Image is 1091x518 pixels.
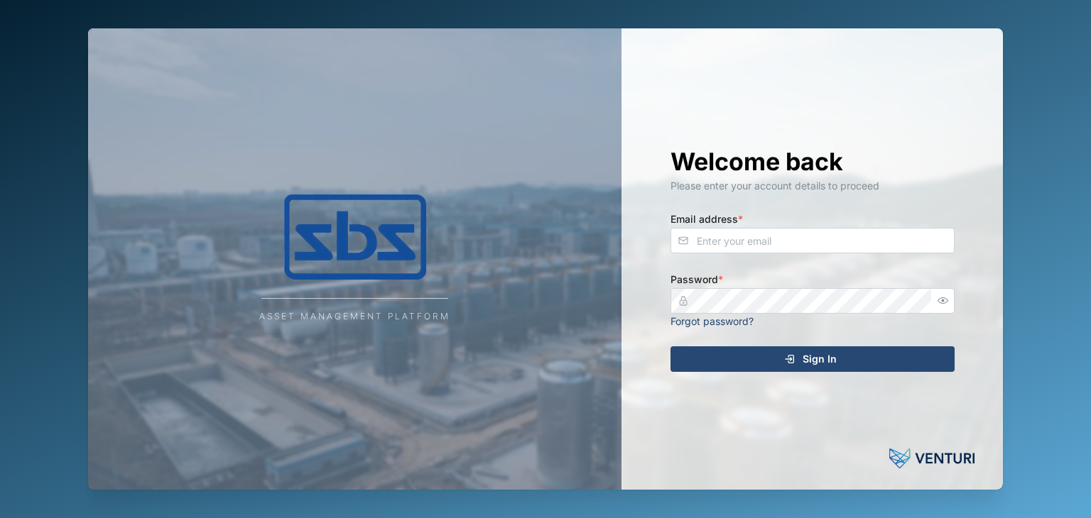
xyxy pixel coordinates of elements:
a: Forgot password? [671,315,754,327]
input: Enter your email [671,228,955,253]
label: Password [671,272,723,287]
span: Sign In [803,347,837,371]
div: Please enter your account details to proceed [671,178,955,194]
button: Sign In [671,346,955,372]
img: Company Logo [213,194,497,280]
h1: Welcome back [671,146,955,177]
img: Powered by: Venturi [889,444,975,473]
label: Email address [671,211,743,227]
div: Asset Management Platform [259,310,450,324]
